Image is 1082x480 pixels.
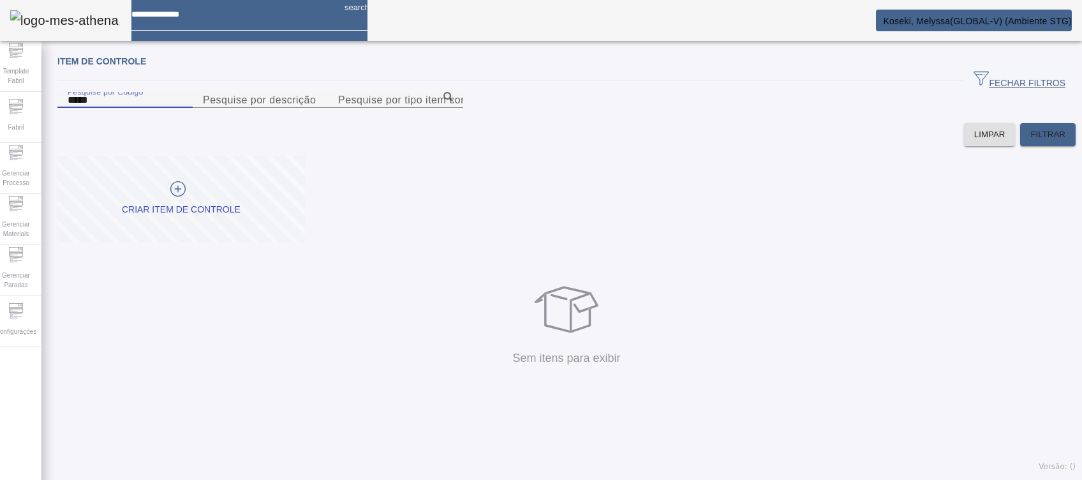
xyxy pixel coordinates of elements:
[10,10,119,31] img: logo-mes-athena
[1020,123,1076,146] button: FILTRAR
[203,94,316,105] mat-label: Pesquise por descrição
[68,87,144,96] mat-label: Pesquise por Código
[1030,128,1065,141] span: FILTRAR
[338,94,488,105] mat-label: Pesquise por tipo item controle
[4,119,27,136] span: Fabril
[963,69,1076,92] button: FECHAR FILTROS
[974,71,1065,90] span: FECHAR FILTROS
[883,16,1072,26] span: Koseki, Melyssa(GLOBAL-V) (Ambiente STG)
[57,156,305,242] button: Criar item de controle
[61,350,1072,367] p: Sem itens para exibir
[964,123,1016,146] button: LIMPAR
[974,128,1005,141] span: LIMPAR
[122,204,241,216] div: Criar item de controle
[57,56,146,66] span: Item de controle
[1039,462,1076,471] span: Versão: ()
[338,93,453,108] input: Number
